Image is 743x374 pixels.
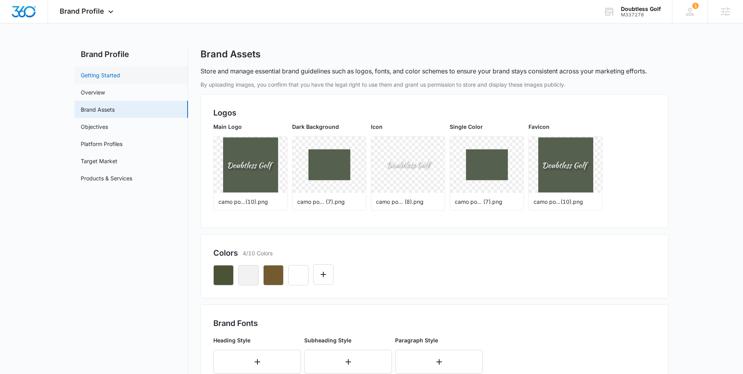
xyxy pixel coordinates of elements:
p: 4/10 Colors [243,249,273,257]
p: By uploading images, you confirm that you have the legal right to use them and grant us permissio... [200,80,669,89]
p: Single Color [450,123,524,131]
p: camo po... (7).png [455,198,519,206]
p: camo po... (7).png [297,198,361,206]
a: Objectives [81,123,108,131]
img: User uploaded logo [302,149,357,180]
p: camo po...(10).png [218,198,282,206]
a: Products & Services [81,174,132,182]
p: Store and manage essential brand guidelines such as logos, fonts, and color schemes to ensure you... [200,66,647,76]
p: Icon [371,123,445,131]
h1: Brand Assets [200,48,261,60]
a: Target Market [81,157,117,165]
p: Dark Background [292,123,366,131]
p: camo po...(10).png [534,198,598,206]
button: Edit Color [313,264,333,285]
a: Getting Started [81,71,120,79]
h2: Brand Fonts [213,317,656,329]
a: Platform Profiles [81,140,122,148]
img: User uploaded logo [223,137,278,192]
p: camo po... (8).png [376,198,440,206]
img: User uploaded logo [538,137,593,192]
p: Heading Style [213,336,301,344]
h2: Logos [213,107,656,119]
h2: Colors [213,247,238,259]
p: Paragraph Style [395,336,483,344]
img: User uploaded logo [459,149,514,180]
span: Brand Profile [60,7,104,15]
p: Main Logo [213,123,287,131]
span: 1 [692,3,699,9]
a: Overview [81,88,105,96]
div: account name [621,6,661,12]
div: account id [621,12,661,18]
p: Favicon [528,123,603,131]
h2: Brand Profile [74,48,188,60]
img: User uploaded logo [381,149,436,180]
div: notifications count [692,3,699,9]
p: Subheading Style [304,336,392,344]
a: Brand Assets [81,105,115,114]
